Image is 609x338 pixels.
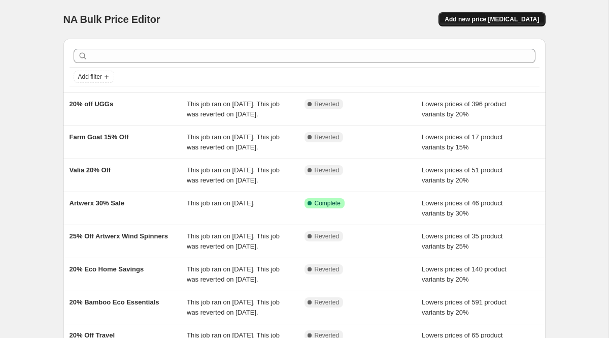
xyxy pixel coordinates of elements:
[422,298,506,316] span: Lowers prices of 591 product variants by 20%
[70,298,159,306] span: 20% Bamboo Eco Essentials
[315,232,340,240] span: Reverted
[187,100,280,118] span: This job ran on [DATE]. This job was reverted on [DATE].
[445,15,539,23] span: Add new price [MEDICAL_DATA]
[70,199,124,207] span: Artwerx 30% Sale
[70,100,114,108] span: 20% off UGGs
[70,166,111,174] span: Valia 20% Off
[187,232,280,250] span: This job ran on [DATE]. This job was reverted on [DATE].
[315,100,340,108] span: Reverted
[315,133,340,141] span: Reverted
[422,199,503,217] span: Lowers prices of 46 product variants by 30%
[315,298,340,306] span: Reverted
[70,232,168,240] span: 25% Off Artwerx Wind Spinners
[315,199,341,207] span: Complete
[187,298,280,316] span: This job ran on [DATE]. This job was reverted on [DATE].
[74,71,114,83] button: Add filter
[438,12,545,26] button: Add new price [MEDICAL_DATA]
[422,265,506,283] span: Lowers prices of 140 product variants by 20%
[187,166,280,184] span: This job ran on [DATE]. This job was reverted on [DATE].
[422,133,503,151] span: Lowers prices of 17 product variants by 15%
[187,265,280,283] span: This job ran on [DATE]. This job was reverted on [DATE].
[70,265,144,273] span: 20% Eco Home Savings
[187,199,255,207] span: This job ran on [DATE].
[78,73,102,81] span: Add filter
[315,265,340,273] span: Reverted
[315,166,340,174] span: Reverted
[422,166,503,184] span: Lowers prices of 51 product variants by 20%
[70,133,129,141] span: Farm Goat 15% Off
[187,133,280,151] span: This job ran on [DATE]. This job was reverted on [DATE].
[422,232,503,250] span: Lowers prices of 35 product variants by 25%
[422,100,506,118] span: Lowers prices of 396 product variants by 20%
[63,14,160,25] span: NA Bulk Price Editor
